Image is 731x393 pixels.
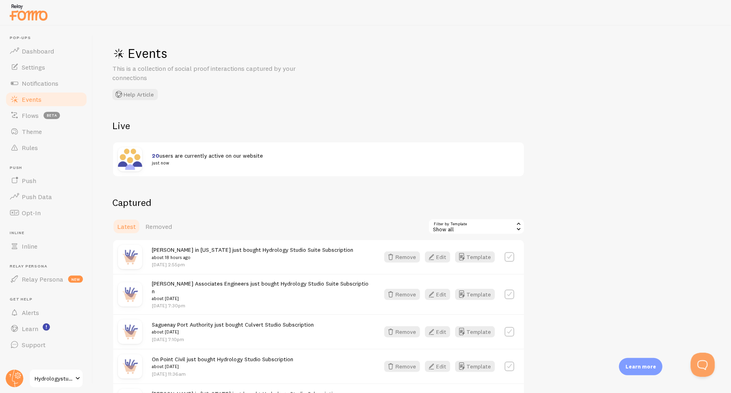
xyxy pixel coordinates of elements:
a: Edit [425,326,455,337]
img: purchase.jpg [118,354,142,379]
div: Show all [428,218,525,235]
a: Relay Persona new [5,271,88,287]
span: Inline [10,230,88,236]
span: new [68,276,83,283]
small: about [DATE] [152,363,293,370]
span: Get Help [10,297,88,302]
button: Template [455,326,495,337]
span: Theme [22,128,42,136]
p: Learn more [625,363,656,370]
svg: <p>Watch New Feature Tutorials!</p> [43,323,50,331]
a: Hydrologystudio [29,369,83,388]
span: Alerts [22,309,39,317]
span: Settings [22,63,45,71]
p: [DATE] 11:36am [152,370,293,377]
small: about [DATE] [152,328,314,335]
div: Learn more [619,358,663,375]
img: purchase.jpg [118,320,142,344]
small: just now [152,159,509,167]
h1: Events [112,45,354,62]
button: Template [455,361,495,372]
img: purchase.jpg [118,282,142,307]
button: Edit [425,326,450,337]
a: Edit [425,361,455,372]
span: On Point Civil just bought Hydrology Studio Subscription [152,356,293,370]
span: [PERSON_NAME] Associates Engineers just bought Hydrology Studio Suite Subscription [152,280,370,302]
span: Hydrologystudio [35,374,73,383]
a: Push Data [5,189,88,205]
span: Rules [22,144,38,152]
button: Remove [384,326,420,337]
span: [PERSON_NAME] in [US_STATE] just bought Hydrology Studio Suite Subscription [152,246,353,261]
a: Rules [5,140,88,156]
a: Opt-In [5,205,88,221]
iframe: Help Scout Beacon - Open [691,353,715,377]
button: Remove [384,361,420,372]
button: Remove [384,289,420,300]
button: Edit [425,251,450,263]
small: about 18 hours ago [152,254,353,261]
span: users are currently active on our website [152,152,509,167]
a: Edit [425,251,455,263]
span: Push [22,177,36,185]
a: Removed [141,218,177,235]
span: Saguenay Port Authority just bought Culvert Studio Subscription [152,321,314,336]
span: Removed [145,222,172,230]
span: Learn [22,325,38,333]
a: Edit [425,289,455,300]
span: Dashboard [22,47,54,55]
img: fomo-relay-logo-orange.svg [8,2,49,23]
button: Help Article [112,89,158,100]
img: purchase.jpg [118,245,142,269]
p: [DATE] 7:10pm [152,336,314,343]
a: Settings [5,59,88,75]
span: Push Data [22,193,52,201]
a: Events [5,91,88,107]
p: [DATE] 7:30pm [152,302,370,309]
button: Edit [425,361,450,372]
p: [DATE] 2:55pm [152,261,353,268]
span: Events [22,95,41,103]
a: Flows beta [5,107,88,123]
a: Latest [112,218,141,235]
a: Support [5,337,88,353]
a: Alerts [5,305,88,321]
a: Inline [5,238,88,254]
span: Flows [22,111,39,119]
img: xaSAoeb6RpedHPR8toqq [118,147,142,171]
a: Notifications [5,75,88,91]
a: Theme [5,123,88,140]
button: Template [455,251,495,263]
span: Relay Persona [10,264,88,269]
button: Remove [384,251,420,263]
p: This is a collection of social proof interactions captured by your connections [112,64,306,82]
small: about [DATE] [152,295,370,302]
h2: Live [112,119,525,132]
a: Learn [5,321,88,337]
span: beta [43,112,60,119]
button: Edit [425,289,450,300]
h2: Captured [112,196,525,209]
span: Opt-In [22,209,41,217]
a: Dashboard [5,43,88,59]
a: Push [5,173,88,189]
button: Template [455,289,495,300]
span: Support [22,341,46,349]
span: Relay Persona [22,275,63,283]
span: Push [10,165,88,171]
span: Pop-ups [10,35,88,41]
span: Latest [117,222,136,230]
span: 20 [152,152,159,159]
span: Inline [22,242,37,250]
span: Notifications [22,79,58,87]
